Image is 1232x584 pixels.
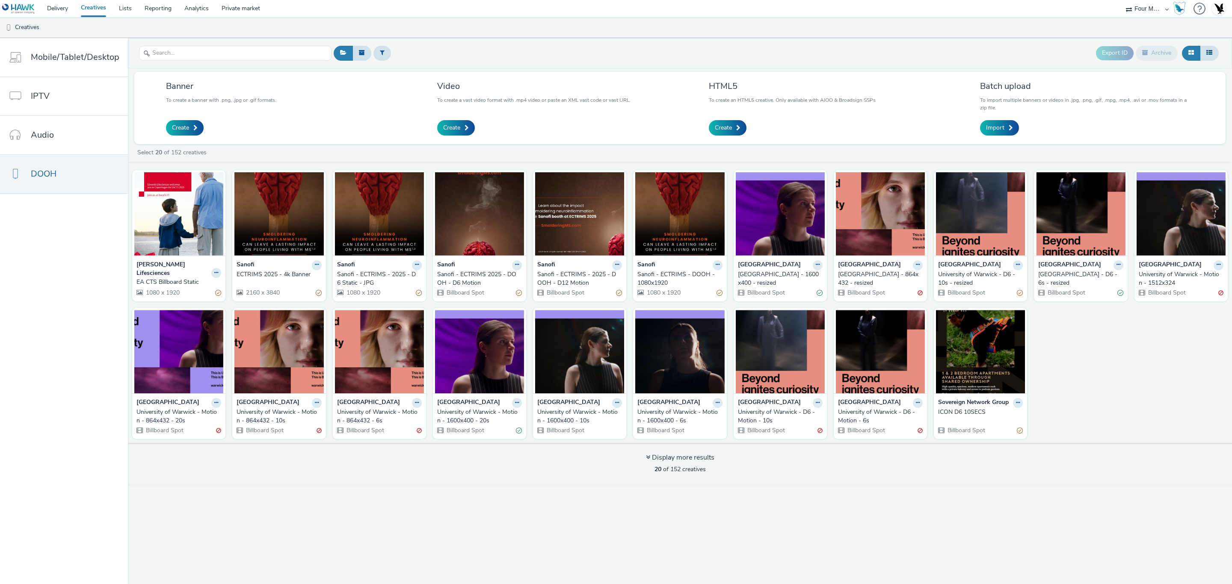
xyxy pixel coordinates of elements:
div: Partially valid [616,288,622,297]
a: Sanofi - ECTRIMS - DOOH - 1080x1920 [637,270,722,288]
strong: Sanofi [437,260,455,270]
div: Sanofi - ECTRIMS 2025 - DOOH - D6 Motion [437,270,518,288]
img: University of Warwick - Motion - 1600x400 - 10s visual [535,310,624,393]
div: Partially valid [516,288,522,297]
div: Valid [516,426,522,435]
strong: [GEOGRAPHIC_DATA] [738,260,801,270]
img: University of Warwick - D6 - 10s - resized visual [936,172,1025,256]
img: ICON D6 10SECS visual [936,310,1025,393]
button: Table [1200,46,1219,60]
p: To create a vast video format with .mp4 video or paste an XML vast code or vast URL. [437,96,631,104]
strong: 20 [155,148,162,156]
div: Valid [1117,288,1123,297]
strong: [GEOGRAPHIC_DATA] [738,398,801,408]
strong: Sanofi [537,260,555,270]
div: Invalid [317,426,322,435]
img: Sanofi - ECTRIMS - 2025 - D6 Static - JPG visual [335,172,424,256]
div: University of Warwick - D6 - 10s - resized [938,270,1019,288]
a: ICON D6 10SECS [938,408,1023,416]
a: University of Warwick - Motion - 864x432 - 20s [136,408,221,425]
h3: Banner [166,80,276,92]
div: Sanofi - ECTRIMS - 2025 - DOOH - D12 Motion [537,270,619,288]
a: University of Warwick - D6 - 10s - resized [938,270,1023,288]
img: Account UK [1212,2,1225,15]
a: Hawk Academy [1173,2,1189,15]
a: ECTRIMS 2025 - 4k Banner [237,270,321,279]
div: Display more results [646,453,714,463]
img: EA CTS Billboard Static visual [134,172,223,256]
a: EA CTS Billboard Static [136,278,221,286]
span: Billboard Spot [1047,289,1085,297]
a: Select of 152 creatives [136,148,210,156]
a: University of Warwick - Motion - 1512x324 [1139,270,1223,288]
span: Billboard Spot [546,426,584,434]
img: University of Warwick - Motion - 864x432 - 10s visual [234,310,323,393]
span: IPTV [31,90,50,102]
a: Create [437,120,475,136]
span: Billboard Spot [847,289,885,297]
div: Sanofi - ECTRIMS - DOOH - 1080x1920 [637,270,719,288]
img: University of Warwick - Motion - 1512x324 visual [1137,172,1226,256]
div: University of Warwick - Motion - 864x432 - 20s [136,408,218,425]
span: Import [986,124,1004,132]
strong: [GEOGRAPHIC_DATA] [1038,260,1101,270]
div: Partially valid [215,288,221,297]
div: University of Warwick - D6 - Motion - 10s [738,408,819,425]
img: University of Warwick - 1600x400 - resized visual [736,172,825,256]
span: Billboard Spot [947,426,985,434]
strong: [GEOGRAPHIC_DATA] [1139,260,1202,270]
span: Billboard Spot [346,426,384,434]
div: University of Warwick - D6 - Motion - 6s [838,408,919,425]
div: ECTRIMS 2025 - 4k Banner [237,270,318,279]
div: ICON D6 10SECS [938,408,1019,416]
strong: 20 [654,465,661,473]
span: Mobile/Tablet/Desktop [31,51,119,63]
img: University of Warwick - D6 - Motion - 6s visual [836,310,925,393]
span: Billboard Spot [446,289,484,297]
span: Billboard Spot [847,426,885,434]
img: University of Warwick - Motion - 1600x400 - 6s visual [635,310,724,393]
div: EA CTS Billboard Static [136,278,218,286]
img: University of Warwick - 864x432 - resized visual [836,172,925,256]
div: Sanofi - ECTRIMS - 2025 - D6 Static - JPG [337,270,418,288]
div: University of Warwick - Motion - 1600x400 - 6s [637,408,719,425]
p: To import multiple banners or videos in .jpg, .png, .gif, .mpg, .mp4, .avi or .mov formats in a z... [980,96,1194,112]
a: Create [166,120,204,136]
strong: [GEOGRAPHIC_DATA] [637,398,700,408]
div: Invalid [417,426,422,435]
img: ECTRIMS 2025 - 4k Banner visual [234,172,323,256]
div: Invalid [918,426,923,435]
strong: Sovereign Network Group [938,398,1009,408]
span: Billboard Spot [245,426,284,434]
button: Archive [1136,46,1178,60]
div: Valid [817,288,823,297]
img: University of Warwick - Motion - 864x432 - 6s visual [335,310,424,393]
div: Partially valid [1017,288,1023,297]
a: University of Warwick - Motion - 864x432 - 6s [337,408,422,425]
div: Partially valid [1017,426,1023,435]
span: of 152 creatives [654,465,706,473]
span: Billboard Spot [145,426,184,434]
div: University of Warwick - Motion - 864x432 - 10s [237,408,318,425]
img: Sanofi - ECTRIMS - DOOH - 1080x1920 visual [635,172,724,256]
strong: Sanofi [637,260,655,270]
a: Sanofi - ECTRIMS 2025 - DOOH - D6 Motion [437,270,522,288]
strong: [GEOGRAPHIC_DATA] [337,398,400,408]
div: Invalid [918,288,923,297]
strong: [GEOGRAPHIC_DATA] [938,260,1001,270]
a: [GEOGRAPHIC_DATA] - 864x432 - resized [838,270,923,288]
div: University of Warwick - Motion - 1512x324 [1139,270,1220,288]
span: Billboard Spot [947,289,985,297]
strong: [GEOGRAPHIC_DATA] [136,398,199,408]
span: 1080 x 1920 [145,289,180,297]
span: Billboard Spot [546,289,584,297]
img: Hawk Academy [1173,2,1186,15]
input: Search... [139,46,332,61]
h3: HTML5 [709,80,876,92]
button: Export ID [1096,46,1134,60]
div: Partially valid [416,288,422,297]
img: University of Warwick - D6 - Motion - 10s visual [736,310,825,393]
p: To create an HTML5 creative. Only available with AIOO & Broadsign SSPs [709,96,876,104]
img: University of Warwick - Motion - 864x432 - 20s visual [134,310,223,393]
